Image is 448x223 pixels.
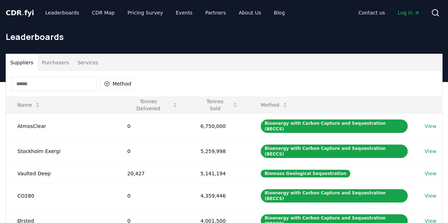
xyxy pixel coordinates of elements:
[116,139,189,164] td: 0
[6,31,442,42] h1: Leaderboards
[73,54,103,71] button: Services
[6,164,116,183] td: Vaulted Deep
[116,183,189,208] td: 0
[189,164,249,183] td: 5,141,194
[116,113,189,139] td: 0
[170,6,198,19] a: Events
[398,9,420,16] span: Log in
[425,192,436,199] a: View
[189,113,249,139] td: 6,750,000
[425,170,436,177] a: View
[233,6,267,19] a: About Us
[6,8,34,17] span: CDR fyi
[392,6,425,19] a: Log in
[189,139,249,164] td: 5,259,998
[261,145,408,158] div: Bioenergy with Carbon Capture and Sequestration (BECCS)
[353,6,391,19] a: Contact us
[255,98,294,112] button: Method
[122,6,169,19] a: Pricing Survey
[22,8,24,17] span: .
[189,183,249,208] td: 4,359,446
[86,6,120,19] a: CDR Map
[425,148,436,155] a: View
[12,98,46,112] button: Name
[353,6,425,19] nav: Main
[268,6,290,19] a: Blog
[6,139,116,164] td: Stockholm Exergi
[38,54,73,71] button: Purchasers
[121,98,183,112] button: Tonnes Delivered
[261,119,408,133] div: Bioenergy with Carbon Capture and Sequestration (BECCS)
[425,123,436,130] a: View
[261,170,350,177] div: Biomass Geological Sequestration
[40,6,85,19] a: Leaderboards
[40,6,290,19] nav: Main
[100,78,136,89] button: Method
[195,98,244,112] button: Tonnes Sold
[200,6,232,19] a: Partners
[6,183,116,208] td: CO280
[261,189,408,203] div: Bioenergy with Carbon Capture and Sequestration (BECCS)
[6,113,116,139] td: AtmosClear
[116,164,189,183] td: 20,427
[6,54,38,71] button: Suppliers
[6,8,34,18] a: CDR.fyi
